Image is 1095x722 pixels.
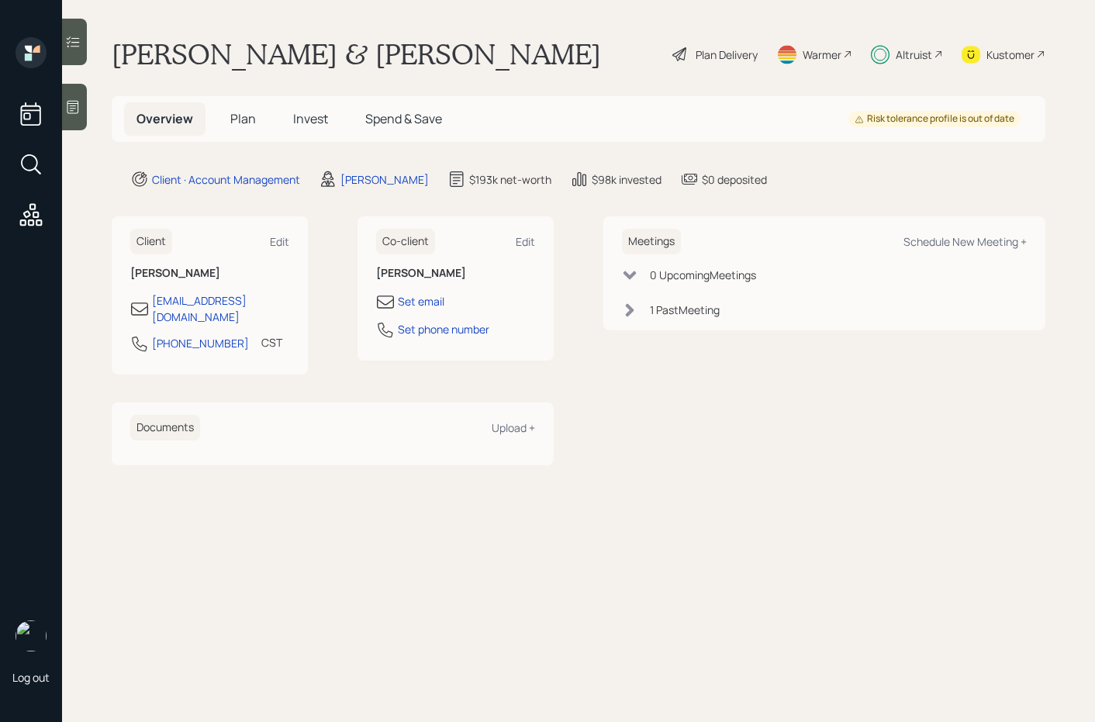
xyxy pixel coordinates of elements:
div: Risk tolerance profile is out of date [855,112,1014,126]
h1: [PERSON_NAME] & [PERSON_NAME] [112,37,601,71]
h6: Meetings [622,229,681,254]
div: Plan Delivery [696,47,758,63]
div: $98k invested [592,171,661,188]
div: Log out [12,670,50,685]
div: Schedule New Meeting + [903,234,1027,249]
div: CST [261,334,282,351]
div: Upload + [492,420,535,435]
span: Overview [136,110,193,127]
div: Kustomer [986,47,1035,63]
h6: [PERSON_NAME] [130,267,289,280]
div: Edit [270,234,289,249]
div: $193k net-worth [469,171,551,188]
div: Edit [516,234,535,249]
div: [EMAIL_ADDRESS][DOMAIN_NAME] [152,292,289,325]
div: [PHONE_NUMBER] [152,335,249,351]
div: $0 deposited [702,171,767,188]
h6: Co-client [376,229,435,254]
h6: Client [130,229,172,254]
div: Altruist [896,47,932,63]
div: Set email [398,293,444,309]
span: Spend & Save [365,110,442,127]
div: Set phone number [398,321,489,337]
div: 0 Upcoming Meeting s [650,267,756,283]
div: 1 Past Meeting [650,302,720,318]
div: [PERSON_NAME] [340,171,429,188]
div: Client · Account Management [152,171,300,188]
span: Plan [230,110,256,127]
h6: Documents [130,415,200,440]
h6: [PERSON_NAME] [376,267,535,280]
div: Warmer [803,47,841,63]
span: Invest [293,110,328,127]
img: sami-boghos-headshot.png [16,620,47,651]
